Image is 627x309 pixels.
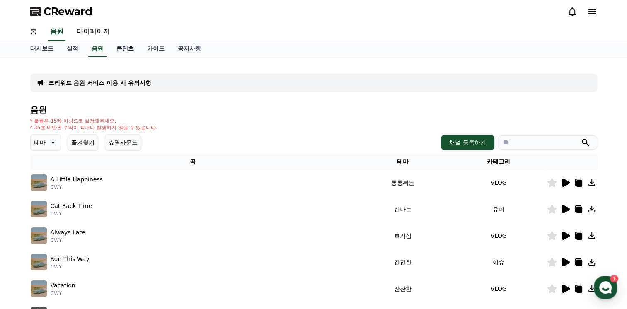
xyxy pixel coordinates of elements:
td: 유머 [451,196,547,222]
span: 대화 [76,253,86,260]
p: CWY [51,263,90,270]
td: 이슈 [451,249,547,275]
p: CWY [51,210,92,217]
td: 잔잔한 [355,275,451,302]
span: 1 [84,240,87,246]
button: 쇼핑사운드 [105,134,141,151]
a: 마이페이지 [70,23,116,41]
p: A Little Happiness [51,175,103,184]
a: 콘텐츠 [110,41,140,57]
a: 공지사항 [171,41,208,57]
th: 곡 [30,154,355,169]
td: 신나는 [355,196,451,222]
a: 가이드 [140,41,171,57]
td: 호기심 [355,222,451,249]
a: 1대화 [55,240,107,261]
button: 즐겨찾기 [68,134,98,151]
td: VLOG [451,275,547,302]
td: VLOG [451,222,547,249]
img: music [31,280,47,297]
p: * 35초 미만은 수익이 적거나 발생하지 않을 수 있습니다. [30,124,158,131]
a: 음원 [48,23,65,41]
p: CWY [51,290,75,297]
p: Run This Way [51,255,90,263]
td: VLOG [451,169,547,196]
p: Always Late [51,228,85,237]
img: music [31,227,47,244]
span: 설정 [128,253,138,259]
th: 테마 [355,154,451,169]
a: 홈 [2,240,55,261]
a: CReward [30,5,92,18]
button: 테마 [30,134,61,151]
a: 크리워드 음원 서비스 이용 시 유의사항 [48,79,151,87]
h4: 음원 [30,105,597,114]
a: 설정 [107,240,159,261]
p: Cat Rack Time [51,202,92,210]
button: 채널 등록하기 [441,135,494,150]
a: 음원 [88,41,107,57]
td: 잔잔한 [355,249,451,275]
th: 카테고리 [451,154,547,169]
p: 테마 [34,137,46,148]
img: music [31,201,47,217]
a: 대시보드 [24,41,60,57]
span: 홈 [26,253,31,259]
a: 홈 [24,23,44,41]
span: CReward [44,5,92,18]
p: * 볼륨은 15% 이상으로 설정해주세요. [30,118,158,124]
img: music [31,174,47,191]
p: CWY [51,184,103,191]
img: music [31,254,47,270]
a: 실적 [60,41,85,57]
td: 통통튀는 [355,169,451,196]
p: Vacation [51,281,75,290]
p: CWY [51,237,85,244]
